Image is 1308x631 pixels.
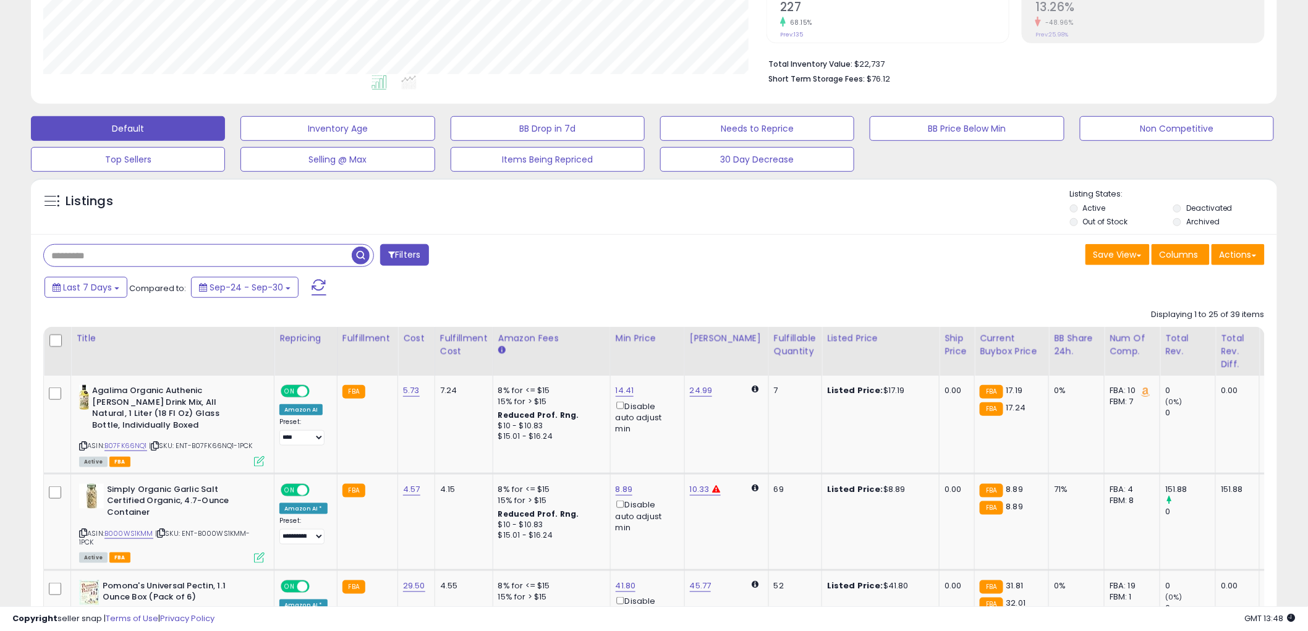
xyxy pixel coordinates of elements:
div: 0 [1165,580,1215,591]
div: Num of Comp. [1110,332,1155,358]
div: 69 [774,484,812,495]
span: 31.81 [1006,580,1024,591]
div: FBA: 19 [1110,580,1150,591]
div: $15.01 - $16.24 [498,431,601,442]
div: 7 [774,385,812,396]
div: 8% for <= $15 [498,580,601,591]
span: ON [282,485,297,495]
div: seller snap | | [12,613,214,625]
small: FBA [342,580,365,594]
a: 4.57 [403,483,420,496]
span: Sep-24 - Sep-30 [210,281,283,294]
span: 8.89 [1006,483,1024,495]
small: (0%) [1165,592,1183,602]
button: Top Sellers [31,147,225,172]
b: Pomona's Universal Pectin, 1.1 Ounce Box (Pack of 6) [103,580,253,606]
div: $10 - $10.83 [498,421,601,431]
div: 0.00 [945,484,965,495]
button: BB Price Below Min [870,116,1064,141]
div: Preset: [279,517,328,544]
div: Displaying 1 to 25 of 39 items [1152,309,1265,321]
div: Amazon AI * [279,503,328,514]
button: Inventory Age [240,116,435,141]
span: | SKU: ENT-B000WS1KMM-1PCK [79,528,250,547]
span: 17.24 [1006,402,1026,413]
div: Cost [403,332,430,345]
div: $15.01 - $16.24 [498,530,601,541]
span: All listings currently available for purchase on Amazon [79,457,108,467]
span: FBA [109,457,130,467]
small: FBA [980,580,1003,594]
div: 0 [1165,385,1215,396]
div: Ship Price [945,332,969,358]
div: 15% for > $15 [498,396,601,407]
span: OFF [308,581,328,591]
div: Fulfillment Cost [440,332,488,358]
div: 7.24 [440,385,483,396]
div: 8% for <= $15 [498,385,601,396]
small: Prev: 25.98% [1035,31,1068,38]
b: Listed Price: [827,384,883,396]
div: 15% for > $15 [498,495,601,506]
div: Total Rev. Diff. [1221,332,1254,371]
small: (0%) [1165,397,1183,407]
span: 2025-10-8 13:48 GMT [1245,612,1296,624]
div: 0% [1054,385,1095,396]
span: Last 7 Days [63,281,112,294]
img: 4107VCJ8WkL._SL40_.jpg [79,484,104,509]
button: Selling @ Max [240,147,435,172]
button: Non Competitive [1080,116,1274,141]
div: Listed Price [827,332,934,345]
b: Total Inventory Value: [768,59,852,69]
a: 10.33 [690,483,710,496]
div: ASIN: [79,484,265,562]
div: 0.00 [945,385,965,396]
span: 8.89 [1006,501,1024,512]
small: FBA [980,385,1003,399]
label: Active [1083,203,1106,213]
span: Compared to: [129,282,186,294]
div: 151.88 [1165,484,1215,495]
button: Filters [380,244,428,266]
span: | SKU: ENT-B07FK66NQ1-1PCK [149,441,252,451]
small: FBA [342,385,365,399]
div: $17.19 [827,385,930,396]
span: ON [282,581,297,591]
a: Terms of Use [106,612,158,624]
div: 151.88 [1221,484,1250,495]
button: Needs to Reprice [660,116,854,141]
div: 0 [1165,407,1215,418]
a: 8.89 [616,483,633,496]
div: Amazon Fees [498,332,605,345]
small: FBA [980,484,1003,498]
a: 5.73 [403,384,420,397]
button: Items Being Repriced [451,147,645,172]
div: $10 - $10.83 [498,520,601,530]
li: $22,737 [768,56,1255,70]
h5: Listings [66,193,113,210]
button: BB Drop in 7d [451,116,645,141]
div: [PERSON_NAME] [690,332,763,345]
img: 415Ps2FB9tL._SL40_.jpg [79,385,89,410]
div: 0.00 [1221,385,1250,396]
a: 24.99 [690,384,713,397]
strong: Copyright [12,612,57,624]
b: Agalima Organic Authenic [PERSON_NAME] Drink Mix, All Natural, 1 Liter (18 Fl Oz) Glass Bottle, I... [92,385,242,434]
a: 29.50 [403,580,425,592]
div: Disable auto adjust min [616,399,675,434]
a: B000WS1KMM [104,528,153,539]
span: Columns [1160,248,1199,261]
p: Listing States: [1070,188,1277,200]
button: Sep-24 - Sep-30 [191,277,299,298]
button: Last 7 Days [45,277,127,298]
div: 0% [1054,580,1095,591]
div: ASIN: [79,385,265,465]
button: Default [31,116,225,141]
span: FBA [109,553,130,563]
div: Disable auto adjust min [616,498,675,533]
div: BB Share 24h. [1054,332,1099,358]
a: B07FK66NQ1 [104,441,147,451]
span: OFF [308,485,328,495]
div: FBA: 4 [1110,484,1150,495]
small: Prev: 135 [780,31,803,38]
